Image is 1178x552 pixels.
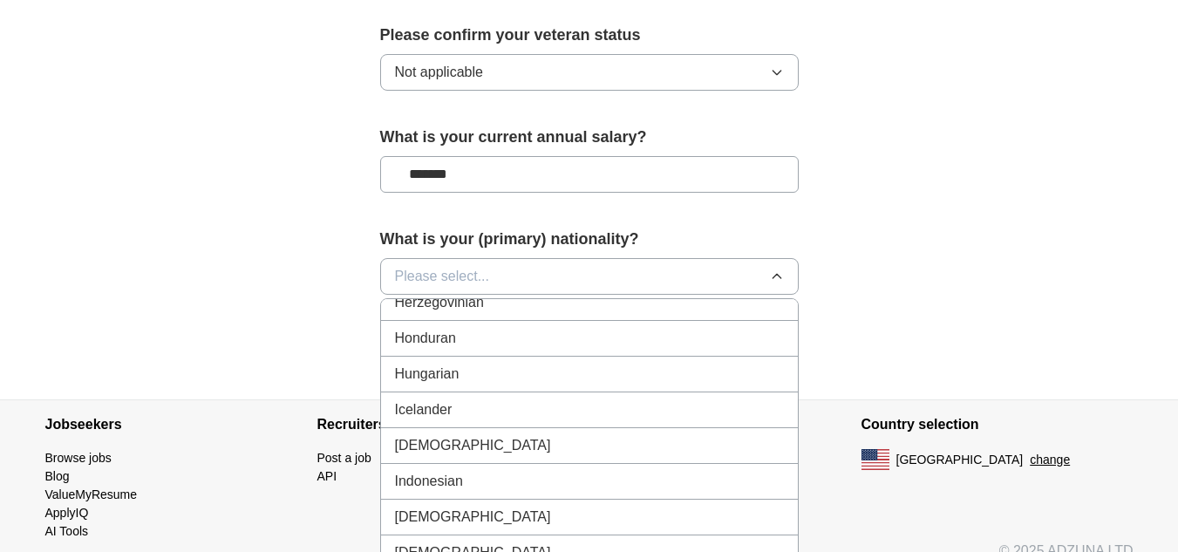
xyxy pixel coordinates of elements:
button: Not applicable [380,54,799,91]
span: Herzegovinian [395,292,484,313]
button: change [1030,451,1070,469]
span: Honduran [395,328,456,349]
span: Icelander [395,399,453,420]
label: What is your current annual salary? [380,126,799,149]
a: AI Tools [45,524,89,538]
span: Hungarian [395,364,460,385]
span: Please select... [395,266,490,287]
button: Please select... [380,258,799,295]
label: Please confirm your veteran status [380,24,799,47]
img: US flag [861,449,889,470]
a: ValueMyResume [45,487,138,501]
a: ApplyIQ [45,506,89,520]
span: Indonesian [395,471,463,492]
a: Browse jobs [45,451,112,465]
a: API [317,469,337,483]
span: [DEMOGRAPHIC_DATA] [395,435,551,456]
a: Post a job [317,451,371,465]
span: [GEOGRAPHIC_DATA] [896,451,1024,469]
span: Not applicable [395,62,483,83]
h4: Country selection [861,400,1134,449]
a: Blog [45,469,70,483]
label: What is your (primary) nationality? [380,228,799,251]
span: [DEMOGRAPHIC_DATA] [395,507,551,528]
